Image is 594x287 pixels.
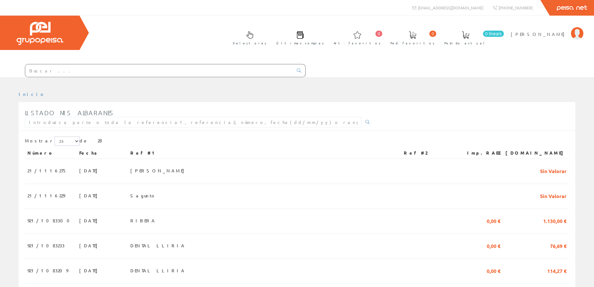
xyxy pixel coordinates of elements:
[547,265,567,276] span: 114,27 €
[270,26,327,49] a: Últimas compras
[130,190,156,201] span: Sagunto
[456,147,503,159] th: Imp.RAEE
[276,40,324,46] span: Últimas compras
[503,147,569,159] th: [DOMAIN_NAME]
[540,165,567,176] span: Sin Valorar
[550,240,567,251] span: 76,69 €
[27,265,68,276] span: 921/1083209
[25,64,293,77] input: Buscar ...
[19,91,45,97] a: Inicio
[79,215,101,226] span: [DATE]
[27,190,65,201] span: 21/1116229
[487,215,500,226] span: 0,00 €
[130,240,186,251] span: DENTAL LLIRIA
[130,165,187,176] span: [PERSON_NAME]
[334,40,381,46] span: Art. favoritos
[375,31,382,37] span: 0
[418,5,483,10] span: [EMAIL_ADDRESS][DOMAIN_NAME]
[130,265,186,276] span: DENTAL LLIRIA
[487,265,500,276] span: 0,00 €
[79,190,101,201] span: [DATE]
[233,40,267,46] span: Selectores
[27,215,73,226] span: 921/1083300
[429,31,436,37] span: 0
[543,215,567,226] span: 1.130,00 €
[511,26,583,32] a: [PERSON_NAME]
[444,40,487,46] span: Pedido actual
[487,240,500,251] span: 0,00 €
[483,31,504,37] span: 0 línea/s
[17,22,63,45] img: Grupo Peisa
[25,117,362,127] input: Introduzca parte o toda la referencia1, referencia2, número, fecha(dd/mm/yy) o rango de fechas(dd...
[499,5,533,10] span: [PHONE_NUMBER]
[25,147,77,159] th: Número
[128,147,401,159] th: Ref #1
[79,265,101,276] span: [DATE]
[79,165,101,176] span: [DATE]
[401,147,456,159] th: Ref #2
[77,147,128,159] th: Fecha
[130,215,156,226] span: RIBERA
[540,190,567,201] span: Sin Valorar
[511,31,568,37] span: [PERSON_NAME]
[27,165,67,176] span: 21/1116275
[25,136,80,146] label: Mostrar
[227,26,270,49] a: Selectores
[27,240,65,251] span: 921/1083233
[25,136,569,147] div: de 28
[390,40,435,46] span: Ped. favoritos
[25,109,114,116] span: Listado mis albaranes
[55,136,80,146] select: Mostrar
[79,240,101,251] span: [DATE]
